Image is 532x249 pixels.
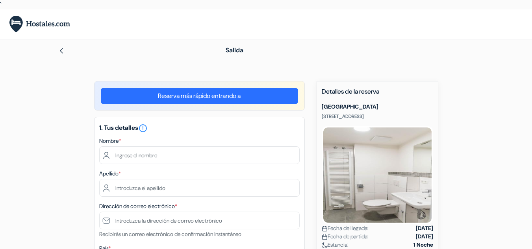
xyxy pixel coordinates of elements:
[99,179,300,197] input: Introduzca el apellido
[99,212,300,229] input: Introduzca la dirección de correo electrónico
[322,224,369,232] span: Fecha de llegada:
[138,124,148,132] a: error_outline
[99,137,121,145] label: Nombre
[226,46,243,54] span: Salida
[322,226,328,232] img: calendar.svg
[322,242,328,248] img: moon.svg
[322,234,328,240] img: calendar.svg
[322,113,433,120] p: [STREET_ADDRESS]
[99,170,121,178] label: Apellido
[322,88,433,100] h5: Detalles de la reserva
[99,146,300,164] input: Ingrese el nombre
[416,224,433,232] strong: [DATE]
[416,232,433,241] strong: [DATE]
[101,88,298,104] a: Reserva más rápido entrando a
[322,232,369,241] span: Fecha de partida:
[99,231,241,238] small: Recibirás un correo electrónico de confirmación instantáneo
[99,202,177,210] label: Dirección de correo electrónico
[9,16,70,33] img: Hostales.com
[322,103,433,110] h5: [GEOGRAPHIC_DATA]
[322,241,348,249] span: Estancia:
[413,241,433,249] strong: 1 Noche
[99,124,300,133] h5: 1. Tus detalles
[58,48,65,54] img: left_arrow.svg
[138,124,148,133] i: error_outline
